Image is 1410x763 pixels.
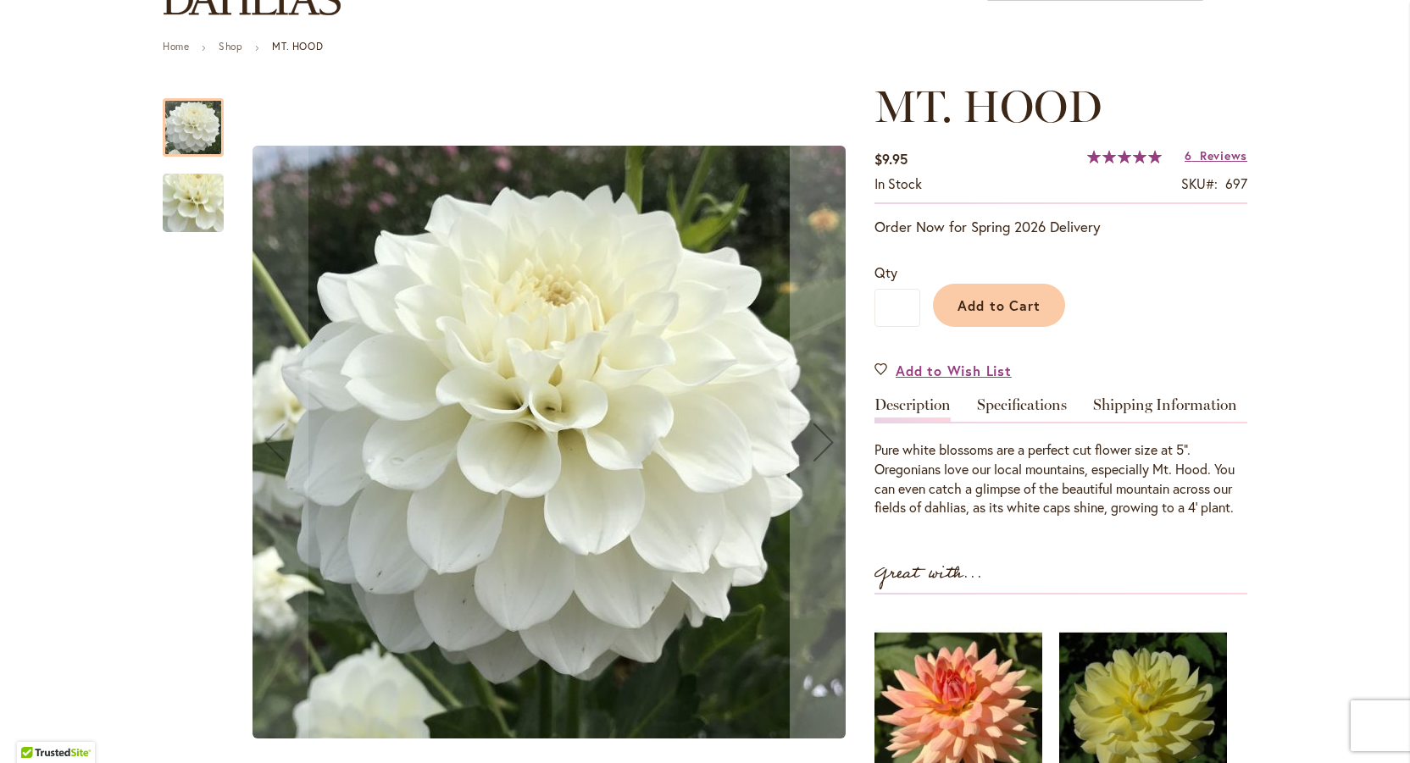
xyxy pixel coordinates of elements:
span: 6 [1185,147,1192,163]
span: MT. HOOD [874,80,1102,133]
strong: Great with... [874,560,983,588]
p: Pure white blossoms are a perfect cut flower size at 5". Oregonians love our local mountains, esp... [874,440,1247,517]
a: Description [874,397,951,422]
div: 100% [1087,150,1162,163]
div: MT. HOOD [163,157,224,232]
a: Shop [219,40,242,53]
iframe: Launch Accessibility Center [13,703,60,750]
a: Home [163,40,189,53]
span: $9.95 [874,150,908,168]
a: Add to Wish List [874,361,1012,380]
a: 6 Reviews [1185,147,1247,163]
p: Order Now for Spring 2026 Delivery [874,217,1247,237]
img: MT. HOOD [253,146,846,738]
button: Add to Cart [933,284,1065,327]
span: Reviews [1200,147,1247,163]
div: Detailed Product Info [874,397,1247,517]
div: MT. HOOD [163,81,241,157]
div: 697 [1225,174,1247,194]
img: MT. HOOD [132,147,254,259]
strong: MT. HOOD [272,40,323,53]
a: Specifications [977,397,1067,422]
a: Shipping Information [1093,397,1237,422]
span: Qty [874,263,897,281]
span: Add to Cart [958,296,1041,314]
span: In stock [874,174,922,192]
span: Add to Wish List [896,361,1012,380]
strong: SKU [1181,174,1218,192]
div: Availability [874,174,922,194]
